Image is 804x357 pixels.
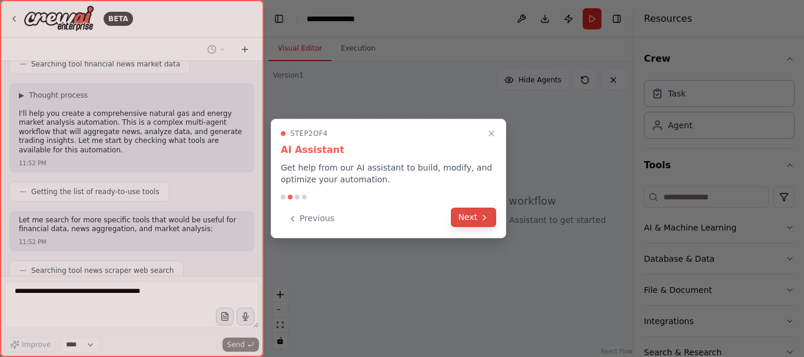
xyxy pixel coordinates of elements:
button: Hide left sidebar [271,11,287,27]
button: Next [451,208,496,227]
h3: AI Assistant [281,143,496,157]
p: Get help from our AI assistant to build, modify, and optimize your automation. [281,162,496,185]
button: Close walkthrough [484,126,499,141]
span: Step 2 of 4 [290,129,328,138]
button: Previous [281,209,341,228]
